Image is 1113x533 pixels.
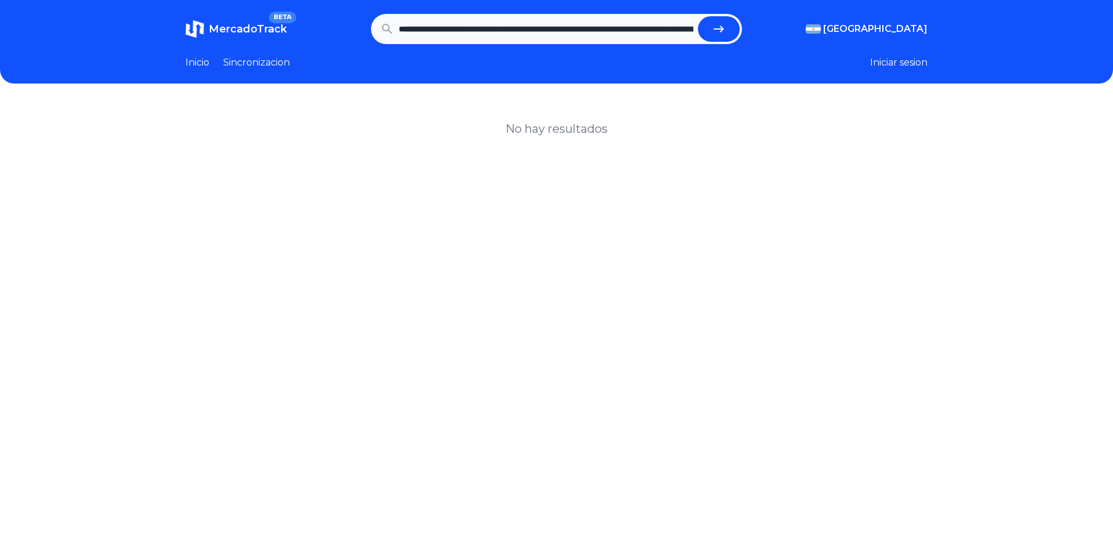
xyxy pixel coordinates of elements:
[806,22,927,36] button: [GEOGRAPHIC_DATA]
[223,56,290,70] a: Sincronizacion
[185,56,209,70] a: Inicio
[185,20,287,38] a: MercadoTrackBETA
[209,23,287,35] span: MercadoTrack
[185,20,204,38] img: MercadoTrack
[505,121,608,137] h1: No hay resultados
[870,56,927,70] button: Iniciar sesion
[806,24,821,34] img: Argentina
[823,22,927,36] span: [GEOGRAPHIC_DATA]
[269,12,296,23] span: BETA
